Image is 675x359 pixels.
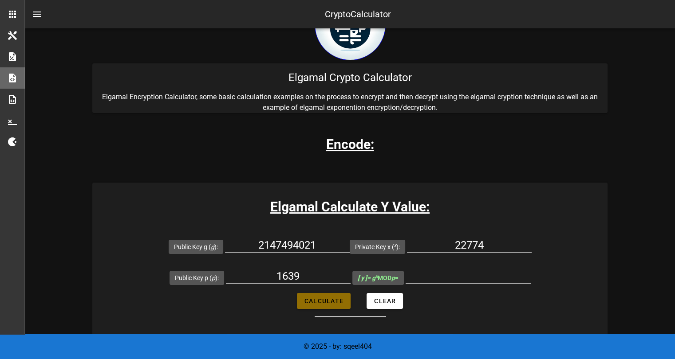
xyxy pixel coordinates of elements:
i: = g [358,274,378,281]
i: p [212,274,215,281]
h3: Encode: [326,134,374,154]
label: Public Key p ( ): [175,273,219,282]
button: Calculate [297,293,351,309]
i: g [211,243,214,250]
span: © 2025 - by: sqeel404 [304,342,372,351]
button: Clear [367,293,403,309]
div: CryptoCalculator [325,8,391,21]
p: Elgamal Encryption Calculator, some basic calculation examples on the process to encrypt and then... [92,92,608,113]
a: home [315,54,386,62]
h3: Elgamal Calculate Y Value: [92,197,608,217]
div: Elgamal Crypto Calculator [92,63,608,92]
span: Calculate [304,297,343,304]
label: Public Key g ( ): [174,242,218,251]
i: p [391,274,395,281]
button: nav-menu-toggle [27,4,48,25]
span: MOD = [358,274,399,281]
sup: x [394,242,396,248]
b: [ y ] [358,274,367,281]
span: Clear [374,297,396,304]
label: Private Key x ( ): [355,242,400,251]
sup: x [375,273,378,279]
